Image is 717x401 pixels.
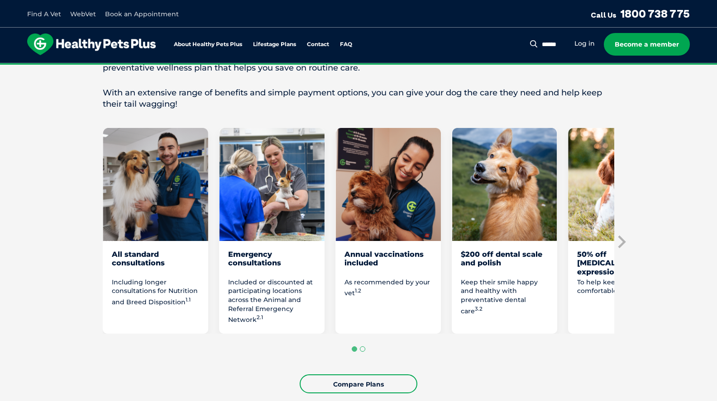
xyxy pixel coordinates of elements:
[103,87,614,110] p: With an extensive range of benefits and simple payment options, you can give your dog the care th...
[300,374,417,393] a: Compare Plans
[335,128,441,333] li: 3 of 8
[452,128,557,333] li: 4 of 8
[340,42,352,47] a: FAQ
[577,250,664,276] div: 50% off [MEDICAL_DATA] expression
[253,42,296,47] a: Lifestage Plans
[103,128,208,333] li: 1 of 8
[186,297,191,303] sup: 1.1
[103,345,614,353] ul: Select a slide to show
[190,63,528,71] span: Proactive, preventative wellness program designed to keep your pet healthier and happier for longer
[70,10,96,18] a: WebVet
[112,250,199,276] div: All standard consultations
[355,288,361,294] sup: 1.2
[461,278,548,316] p: Keep their smile happy and healthy with preventative dental care
[614,235,628,249] button: Next slide
[228,278,315,325] p: Included or discounted at participating locations across the Animal and Referral Emergency Network
[360,346,365,352] button: Go to page 2
[112,278,199,307] p: Including longer consultations for Nutrition and Breed Disposition
[568,128,674,333] li: 5 of 8
[574,39,595,48] a: Log in
[105,10,179,18] a: Book an Appointment
[27,10,61,18] a: Find A Vet
[352,346,357,352] button: Go to page 1
[604,33,690,56] a: Become a member
[344,250,432,276] div: Annual vaccinations included
[27,33,156,55] img: hpp-logo
[257,314,263,321] sup: 2.1
[591,10,617,19] span: Call Us
[577,278,664,296] p: To help keep your dog comfortable
[219,128,325,333] li: 2 of 8
[344,278,432,298] p: As recommended by your vet
[307,42,329,47] a: Contact
[591,7,690,20] a: Call Us1800 738 775
[228,250,315,276] div: Emergency consultations
[174,42,242,47] a: About Healthy Pets Plus
[461,250,548,276] div: $200 off dental scale and polish
[475,306,483,312] sup: 3.2
[528,39,540,48] button: Search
